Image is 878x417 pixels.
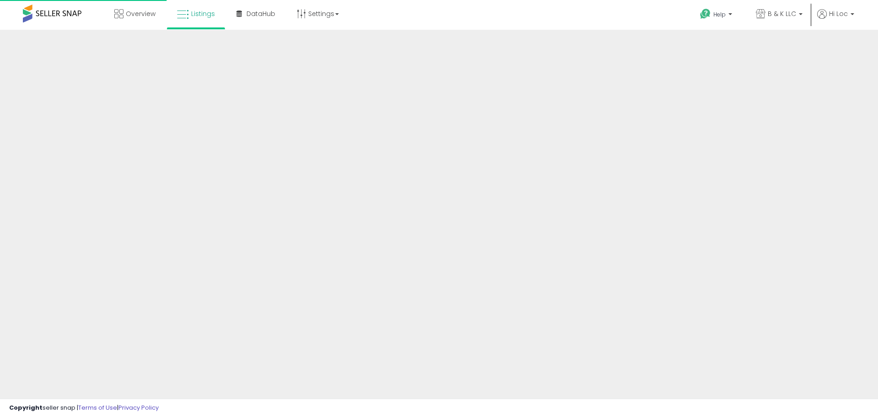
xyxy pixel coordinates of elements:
[118,403,159,412] a: Privacy Policy
[246,9,275,18] span: DataHub
[9,404,159,412] div: seller snap | |
[768,9,796,18] span: B & K LLC
[693,1,741,30] a: Help
[700,8,711,20] i: Get Help
[78,403,117,412] a: Terms of Use
[713,11,726,18] span: Help
[829,9,848,18] span: Hi Loc
[817,9,854,30] a: Hi Loc
[9,403,43,412] strong: Copyright
[191,9,215,18] span: Listings
[126,9,155,18] span: Overview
